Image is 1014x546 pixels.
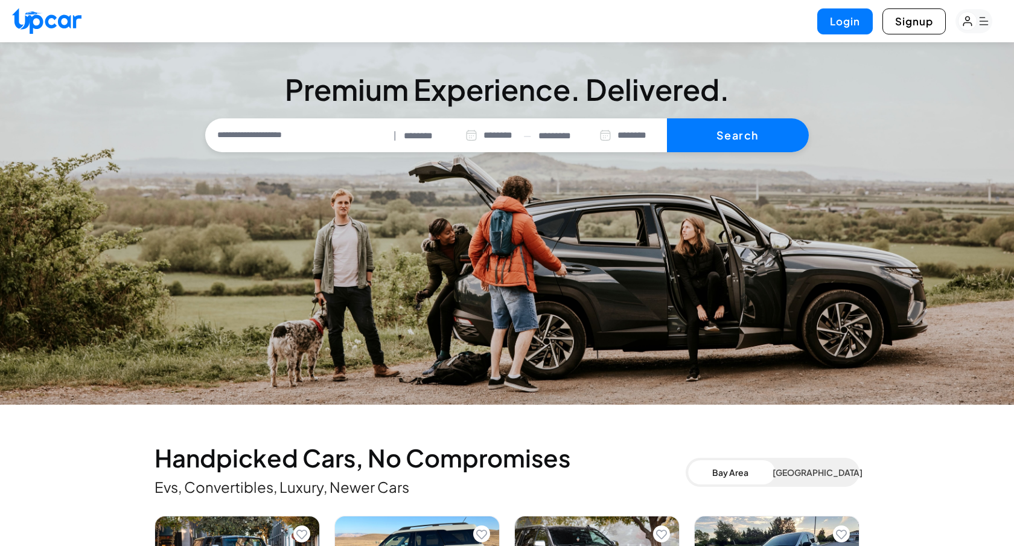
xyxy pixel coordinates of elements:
[473,525,490,542] button: Add to favorites
[293,525,310,542] button: Add to favorites
[205,75,809,104] h3: Premium Experience. Delivered.
[12,8,81,34] img: Upcar Logo
[155,477,686,496] p: Evs, Convertibles, Luxury, Newer Cars
[882,8,946,34] button: Signup
[688,460,773,484] button: Bay Area
[667,118,809,152] button: Search
[833,525,850,542] button: Add to favorites
[817,8,873,34] button: Login
[155,448,686,467] h2: Handpicked Cars, No Compromises
[653,525,670,542] button: Add to favorites
[773,460,857,484] button: [GEOGRAPHIC_DATA]
[523,129,531,143] span: —
[394,129,397,143] span: |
